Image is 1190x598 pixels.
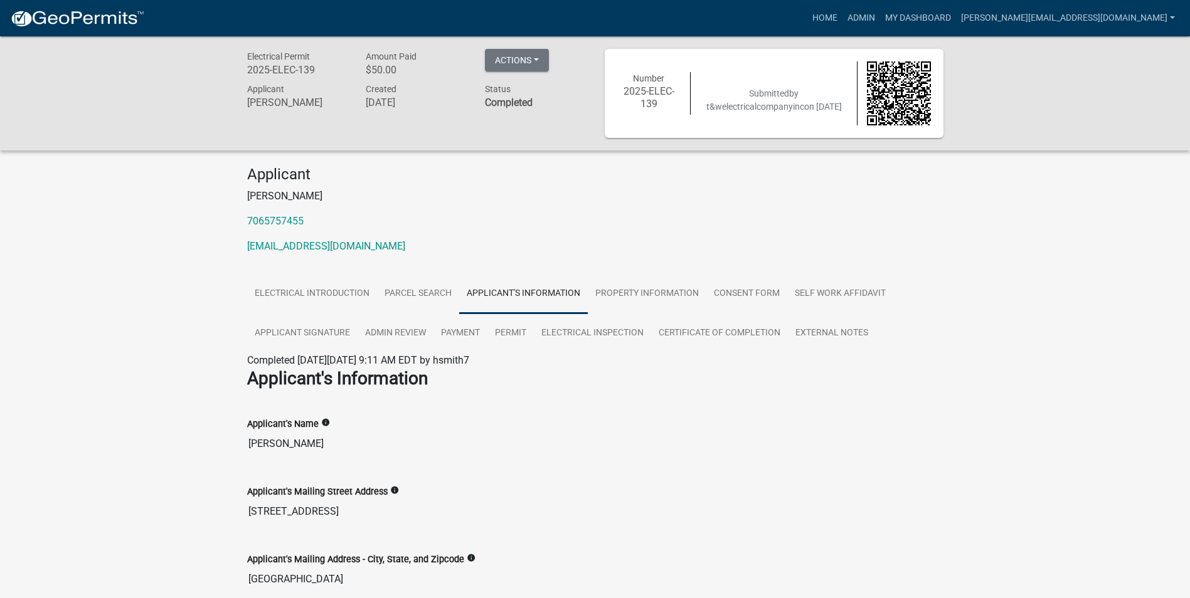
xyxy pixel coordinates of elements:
[247,274,377,314] a: Electrical Introduction
[366,51,417,61] span: Amount Paid
[247,84,284,94] span: Applicant
[787,274,893,314] a: Self Work Affidavit
[633,73,664,83] span: Number
[956,6,1180,30] a: [PERSON_NAME][EMAIL_ADDRESS][DOMAIN_NAME]
[485,84,511,94] span: Status
[534,313,651,354] a: Electrical Inspection
[247,313,358,354] a: Applicant Signature
[377,274,459,314] a: Parcel search
[390,486,399,495] i: info
[651,313,788,354] a: Certificate of Completion
[842,6,880,30] a: Admin
[366,84,396,94] span: Created
[788,313,876,354] a: External Notes
[247,64,348,76] h6: 2025-ELEC-139
[321,418,330,427] i: info
[706,88,842,112] span: Submitted on [DATE]
[247,368,428,389] strong: Applicant's Information
[247,189,943,204] p: [PERSON_NAME]
[487,313,534,354] a: Permit
[247,240,405,252] a: [EMAIL_ADDRESS][DOMAIN_NAME]
[247,555,464,564] label: Applicant's Mailing Address - City, State, and Zipcode
[247,354,469,366] span: Completed [DATE][DATE] 9:11 AM EDT by hsmith7
[706,274,787,314] a: Consent Form
[807,6,842,30] a: Home
[247,97,348,108] h6: [PERSON_NAME]
[358,313,433,354] a: Admin Review
[247,420,319,429] label: Applicant's Name
[588,274,706,314] a: Property Information
[366,97,466,108] h6: [DATE]
[867,61,931,125] img: QR code
[485,49,549,71] button: Actions
[467,553,475,562] i: info
[880,6,956,30] a: My Dashboard
[617,85,681,109] h6: 2025-ELEC-139
[247,51,310,61] span: Electrical Permit
[485,97,533,108] strong: Completed
[366,64,466,76] h6: $50.00
[247,215,304,227] a: 7065757455
[247,165,943,184] h4: Applicant
[433,313,487,354] a: Payment
[706,88,804,112] span: by t&welectricalcompanyinc
[459,274,588,314] a: Applicant's Information
[247,488,388,496] label: Applicant's Mailing Street Address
